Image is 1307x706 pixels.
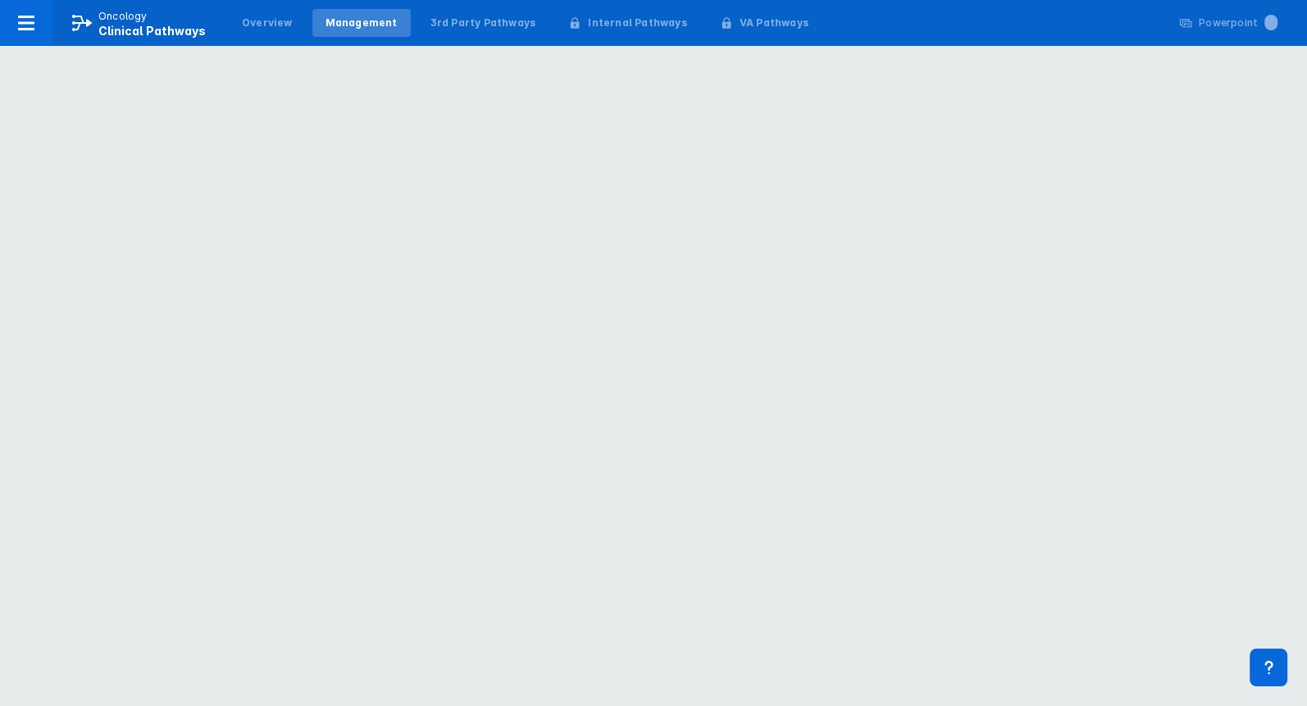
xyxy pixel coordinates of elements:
[1250,649,1287,686] div: Contact Support
[1199,16,1277,30] div: Powerpoint
[430,16,536,30] div: 3rd Party Pathways
[417,9,549,37] a: 3rd Party Pathways
[242,16,293,30] div: Overview
[740,16,808,30] div: VA Pathways
[229,9,306,37] a: Overview
[588,16,686,30] div: Internal Pathways
[312,9,411,37] a: Management
[98,9,148,24] p: Oncology
[326,16,398,30] div: Management
[98,24,206,38] span: Clinical Pathways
